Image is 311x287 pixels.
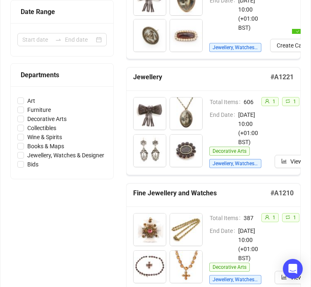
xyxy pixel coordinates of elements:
[24,123,60,133] span: Collectibles
[244,213,261,223] span: 387
[170,213,202,246] img: 2_1.jpg
[273,215,275,221] span: 1
[210,213,244,223] span: Total Items
[270,188,294,198] h5: # A1210
[134,213,166,246] img: 1_1.jpg
[293,215,296,221] span: 1
[134,97,166,130] img: 1_1.jpg
[24,151,108,160] span: Jewellery, Watches & Designer
[21,7,103,17] div: Date Range
[238,226,261,263] span: [DATE] 10:00 (+01:00 BST)
[55,36,62,43] span: swap-right
[265,215,270,220] span: user
[170,97,202,130] img: 2_1.jpg
[22,35,52,44] input: Start date
[210,226,238,263] span: End Date
[210,110,238,147] span: End Date
[285,99,290,104] span: retweet
[24,114,70,123] span: Decorative Arts
[170,19,202,52] img: 4_1.jpg
[293,99,296,104] span: 1
[281,274,287,280] span: bar-chart
[24,133,65,142] span: Wine & Spirits
[209,43,261,52] span: Jewellery, Watches & Designer
[296,30,299,33] span: check
[133,72,270,82] h5: Jewellery
[209,263,250,272] span: Decorative Arts
[170,251,202,283] img: 4_1.jpg
[134,135,166,167] img: 3_1.jpg
[270,72,294,82] h5: # A1221
[170,135,202,167] img: 4_1.jpg
[273,99,275,104] span: 1
[133,188,270,198] h5: Fine Jewellery and Watches
[65,35,94,44] input: End date
[24,96,38,105] span: Art
[283,259,303,279] div: Open Intercom Messenger
[238,110,261,147] span: [DATE] 10:00 (+01:00 BST)
[126,67,301,175] a: Jewellery#A1221Total Items606End Date[DATE] 10:00 (+01:00 BST)Decorative ArtsJewellery, Watches &...
[281,158,287,164] span: bar-chart
[55,36,62,43] span: to
[134,19,166,52] img: 3_1.jpg
[134,251,166,283] img: 3_1.jpg
[210,97,244,107] span: Total Items
[209,275,261,284] span: Jewellery, Watches & Designer
[209,159,261,168] span: Jewellery, Watches & Designer
[21,70,103,80] div: Departments
[285,215,290,220] span: retweet
[209,147,250,156] span: Decorative Arts
[24,160,42,169] span: Bids
[244,97,261,107] span: 606
[265,99,270,104] span: user
[24,105,54,114] span: Furniture
[24,142,67,151] span: Books & Maps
